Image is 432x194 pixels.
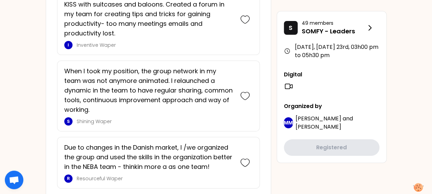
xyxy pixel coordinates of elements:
p: R [67,176,70,181]
p: and [296,115,379,131]
p: When I took my position, the group network in my team was not anymore animated. I relaunched a dy... [64,66,233,115]
p: S [289,23,292,33]
p: Organized by [284,102,379,110]
p: S [67,119,70,124]
button: Registered [284,139,379,156]
p: Due to changes in the Danish market, I /we organized the group and used the skills in the organiz... [64,143,233,172]
div: [DATE], [DATE] 23rd , 03h00 pm to 05h30 pm [284,43,379,60]
p: Resourceful Waper [77,175,233,182]
p: Digital [284,71,379,79]
p: Shining Waper [77,118,233,125]
div: Open chat [5,171,23,189]
span: [PERSON_NAME] [296,115,341,122]
p: I [68,42,69,48]
p: MM [284,119,293,126]
span: [PERSON_NAME] [296,123,341,131]
p: 49 members [302,20,366,26]
p: Inventive Waper [77,42,233,48]
p: SOMFY - Leaders [302,26,366,36]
